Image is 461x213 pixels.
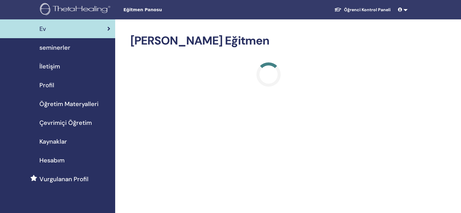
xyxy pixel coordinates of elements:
span: Kaynaklar [39,137,67,146]
span: İletişim [39,62,60,71]
img: graduation-cap-white.svg [334,7,342,12]
a: Öğrenci Kontrol Paneli [329,4,396,15]
span: Vurgulanan Profil [39,175,89,184]
h2: [PERSON_NAME] Eğitmen [130,34,406,48]
span: seminerler [39,43,70,52]
span: Eğitmen Panosu [123,7,214,13]
span: Çevrimiçi Öğretim [39,118,92,127]
span: Ev [39,24,46,33]
span: Öğretim Materyalleri [39,99,99,108]
span: Profil [39,81,54,90]
span: Hesabım [39,156,65,165]
img: logo.png [40,3,112,17]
